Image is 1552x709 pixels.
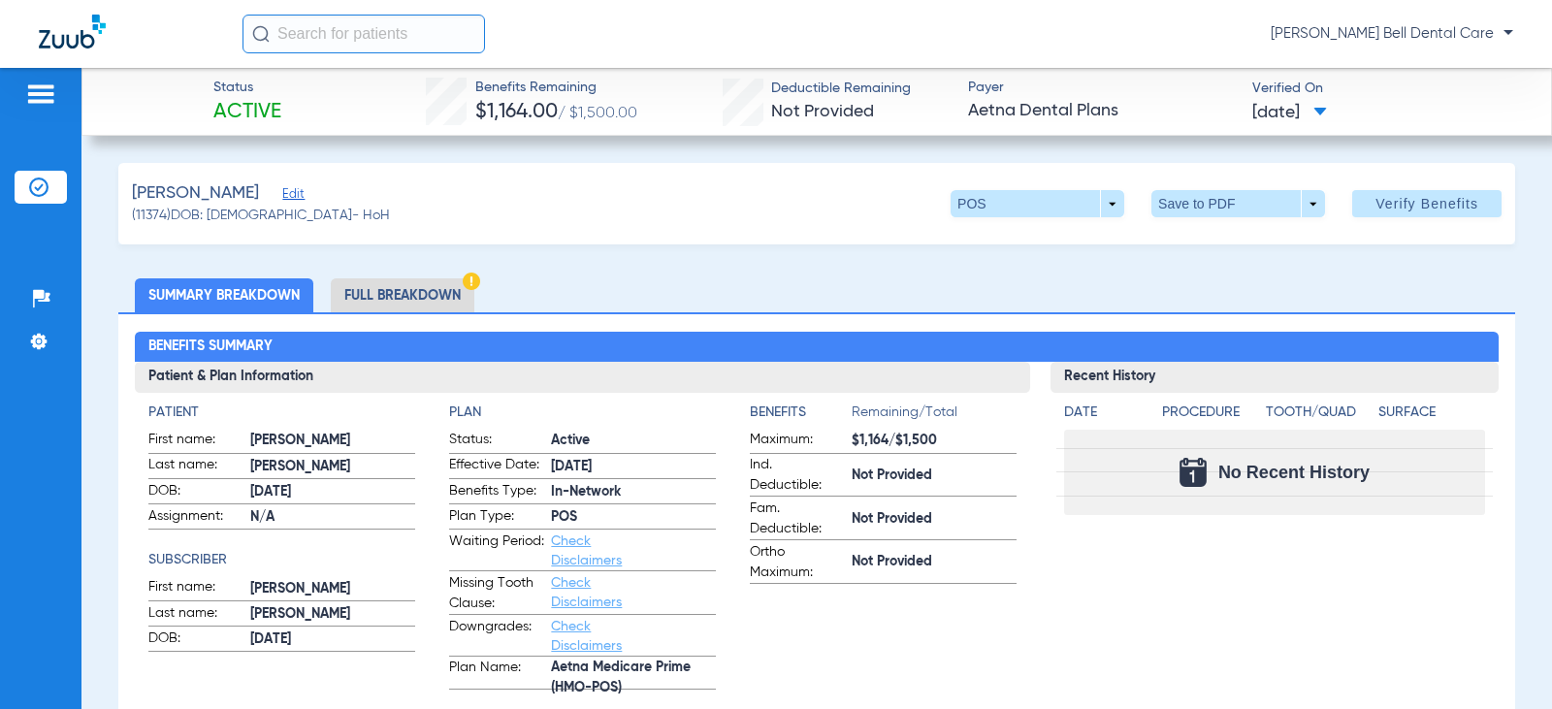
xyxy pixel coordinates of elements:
[1051,362,1498,393] h3: Recent History
[1266,403,1372,430] app-breakdown-title: Tooth/Quad
[475,78,637,98] span: Benefits Remaining
[242,15,485,53] input: Search for patients
[968,78,1236,98] span: Payer
[750,542,845,583] span: Ortho Maximum:
[148,603,243,627] span: Last name:
[250,431,415,451] span: [PERSON_NAME]
[951,190,1124,217] button: POS
[1162,403,1258,423] h4: Procedure
[1271,24,1513,44] span: [PERSON_NAME] Bell Dental Care
[148,506,243,530] span: Assignment:
[148,628,243,652] span: DOB:
[250,629,415,650] span: [DATE]
[449,617,544,656] span: Downgrades:
[551,620,622,653] a: Check Disclaimers
[213,99,281,126] span: Active
[148,455,243,478] span: Last name:
[449,658,544,689] span: Plan Name:
[551,534,622,567] a: Check Disclaimers
[1378,403,1484,430] app-breakdown-title: Surface
[551,576,622,609] a: Check Disclaimers
[449,403,716,423] h4: Plan
[1151,190,1325,217] button: Save to PDF
[771,103,874,120] span: Not Provided
[1218,463,1370,482] span: No Recent History
[252,25,270,43] img: Search Icon
[852,431,1017,451] span: $1,164/$1,500
[449,573,544,614] span: Missing Tooth Clause:
[852,403,1017,430] span: Remaining/Total
[1266,403,1372,423] h4: Tooth/Quad
[1378,403,1484,423] h4: Surface
[135,332,1498,363] h2: Benefits Summary
[463,273,480,290] img: Hazard
[449,455,544,478] span: Effective Date:
[852,509,1017,530] span: Not Provided
[282,187,300,206] span: Edit
[132,181,259,206] span: [PERSON_NAME]
[449,506,544,530] span: Plan Type:
[750,403,852,423] h4: Benefits
[250,604,415,625] span: [PERSON_NAME]
[250,507,415,528] span: N/A
[1252,101,1327,125] span: [DATE]
[1352,190,1502,217] button: Verify Benefits
[551,668,716,689] span: Aetna Medicare Prime (HMO-POS)
[551,482,716,502] span: In-Network
[39,15,106,48] img: Zuub Logo
[968,99,1236,123] span: Aetna Dental Plans
[148,481,243,504] span: DOB:
[148,430,243,453] span: First name:
[449,481,544,504] span: Benefits Type:
[250,579,415,599] span: [PERSON_NAME]
[750,499,845,539] span: Fam. Deductible:
[250,457,415,477] span: [PERSON_NAME]
[750,455,845,496] span: Ind. Deductible:
[1064,403,1146,430] app-breakdown-title: Date
[213,78,281,98] span: Status
[1252,79,1520,99] span: Verified On
[1180,458,1207,487] img: Calendar
[331,278,474,312] li: Full Breakdown
[771,79,911,99] span: Deductible Remaining
[852,466,1017,486] span: Not Provided
[135,362,1030,393] h3: Patient & Plan Information
[449,430,544,453] span: Status:
[148,403,415,423] h4: Patient
[1375,196,1478,211] span: Verify Benefits
[551,431,716,451] span: Active
[250,482,415,502] span: [DATE]
[750,403,852,430] app-breakdown-title: Benefits
[750,430,845,453] span: Maximum:
[551,457,716,477] span: [DATE]
[25,82,56,106] img: hamburger-icon
[1162,403,1258,430] app-breakdown-title: Procedure
[475,102,558,122] span: $1,164.00
[132,206,390,226] span: (11374) DOB: [DEMOGRAPHIC_DATA] - HoH
[852,552,1017,572] span: Not Provided
[1064,403,1146,423] h4: Date
[449,532,544,570] span: Waiting Period:
[148,550,415,570] h4: Subscriber
[551,507,716,528] span: POS
[135,278,313,312] li: Summary Breakdown
[148,577,243,600] span: First name:
[558,106,637,121] span: / $1,500.00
